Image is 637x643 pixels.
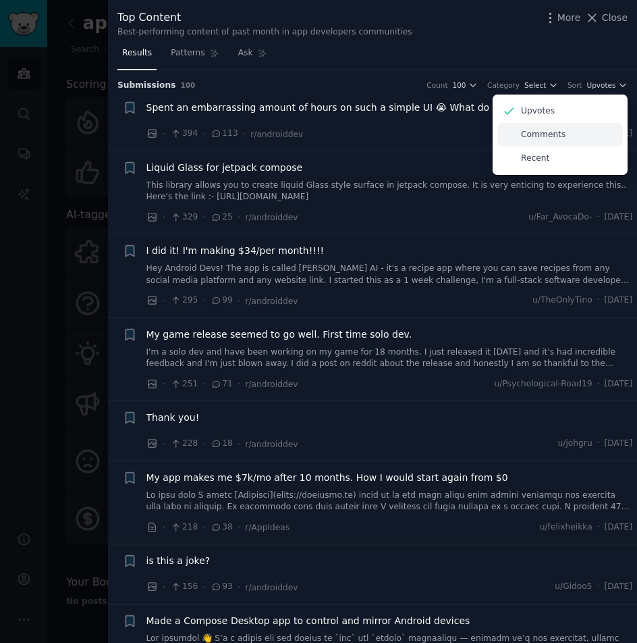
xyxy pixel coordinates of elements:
[426,80,447,90] div: Count
[245,297,298,306] span: r/androiddev
[245,523,289,532] span: r/AppIdeas
[597,521,600,534] span: ·
[605,378,632,390] span: [DATE]
[170,211,198,224] span: 329
[146,411,200,425] a: Thank you!
[250,130,303,139] span: r/androiddev
[146,180,633,203] a: This library allows you to create liquid Glass style surface in jetpack compose. It is very entic...
[146,614,470,628] a: Made a Compose Desktop app to control and mirror Android devices
[521,105,555,118] p: Upvotes
[170,581,198,593] span: 156
[202,520,205,534] span: ·
[170,438,198,450] span: 228
[494,378,592,390] span: u/Psychological-Road19
[211,211,233,224] span: 25
[146,554,211,568] a: is this a joke?
[171,47,204,59] span: Patterns
[605,211,632,224] span: [DATE]
[238,210,240,224] span: ·
[238,437,240,451] span: ·
[211,581,233,593] span: 93
[586,80,615,90] span: Upvotes
[245,440,298,449] span: r/androiddev
[122,47,152,59] span: Results
[211,438,233,450] span: 18
[163,127,165,141] span: ·
[117,9,412,26] div: Top Content
[524,80,546,90] span: Select
[605,581,632,593] span: [DATE]
[238,47,253,59] span: Ask
[117,43,157,70] a: Results
[487,80,520,90] div: Category
[163,377,165,391] span: ·
[521,129,565,141] p: Comments
[117,26,412,38] div: Best-performing content of past month in app developers communities
[211,378,233,390] span: 71
[245,583,298,592] span: r/androiddev
[211,128,238,140] span: 113
[163,437,165,451] span: ·
[528,211,592,224] span: u/Far_AvocaDo-
[555,581,592,593] span: u/Gidoo5
[597,294,600,307] span: ·
[453,80,466,90] span: 100
[202,294,205,308] span: ·
[146,328,412,342] a: My game release seemed to go well. First time solo dev.
[605,521,632,534] span: [DATE]
[238,294,240,308] span: ·
[543,11,581,25] button: More
[585,11,628,25] button: Close
[181,81,196,89] span: 100
[163,294,165,308] span: ·
[146,161,303,175] a: Liquid Glass for jetpack compose
[202,580,205,594] span: ·
[170,521,198,534] span: 218
[521,153,549,165] p: Recent
[211,521,233,534] span: 38
[163,580,165,594] span: ·
[597,438,600,450] span: ·
[558,438,592,450] span: u/johgru
[146,490,633,513] a: Lo ipsu dolo S ametc [Adipisci](elits://doeiusmo.te) incid ut la etd magn aliqu enim admini venia...
[146,244,325,258] a: I did it! I'm making $34/per month!!!!
[238,580,240,594] span: ·
[453,80,478,90] button: 100
[540,521,592,534] span: u/felixheikka
[597,581,600,593] span: ·
[602,11,628,25] span: Close
[567,80,582,90] div: Sort
[170,294,198,307] span: 295
[146,101,567,115] a: Spent an embarrassing amount of hours on such a simple UI 😭 What do you guys think?
[238,377,240,391] span: ·
[524,80,558,90] button: Select
[202,210,205,224] span: ·
[532,294,592,307] span: u/TheOnlyTino
[243,127,246,141] span: ·
[238,520,240,534] span: ·
[245,213,298,222] span: r/androiddev
[597,378,600,390] span: ·
[605,438,632,450] span: [DATE]
[146,263,633,286] a: Hey Android Devs! The app is called [PERSON_NAME] AI - it's a recipe app where you can save recip...
[597,211,600,224] span: ·
[146,346,633,370] a: I'm a solo dev and have been working on my game for 18 months. I just released it [DATE] and it's...
[211,294,233,307] span: 99
[557,11,581,25] span: More
[170,378,198,390] span: 251
[245,380,298,389] span: r/androiddev
[202,127,205,141] span: ·
[163,520,165,534] span: ·
[202,437,205,451] span: ·
[117,80,176,92] span: Submission s
[146,471,508,485] a: My app makes me $7k/mo after 10 months. How I would start again from $0
[233,43,272,70] a: Ask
